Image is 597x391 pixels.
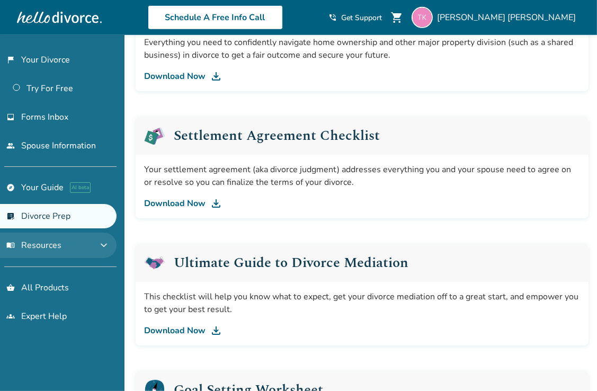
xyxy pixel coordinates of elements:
span: AI beta [70,182,91,193]
a: Download Now [144,70,580,83]
span: menu_book [6,241,15,250]
img: Settlement Agreement Checklist [144,125,165,146]
a: Download Now [144,324,580,337]
span: list_alt_check [6,212,15,220]
img: DL [210,324,222,337]
a: phone_in_talkGet Support [328,13,382,23]
span: groups [6,312,15,321]
span: shopping_basket [6,283,15,292]
span: flag_2 [6,56,15,64]
img: Ultimate Guide to Divorce Mediation [144,252,165,273]
div: This checklist will help you know what to expect, get your divorce mediation off to a great start... [144,290,580,316]
span: Forms Inbox [21,111,68,123]
div: Your settlement agreement (aka divorce judgment) addresses everything you and your spouse need to... [144,163,580,189]
span: phone_in_talk [328,13,337,22]
img: DL [210,70,222,83]
span: expand_more [97,239,110,252]
img: DL [210,197,222,210]
span: [PERSON_NAME] [PERSON_NAME] [437,12,580,23]
span: explore [6,183,15,192]
span: Resources [6,239,61,251]
h2: Settlement Agreement Checklist [174,129,380,143]
span: shopping_cart [390,11,403,24]
iframe: Chat Widget [544,340,597,391]
div: Everything you need to confidently navigate home ownership and other major property division (suc... [144,36,580,61]
a: Schedule A Free Info Call [148,5,283,30]
a: Download Now [144,197,580,210]
span: people [6,141,15,150]
h2: Ultimate Guide to Divorce Mediation [174,256,408,270]
img: tammielkelley@gmail.com [412,7,433,28]
span: Get Support [341,13,382,23]
span: inbox [6,113,15,121]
